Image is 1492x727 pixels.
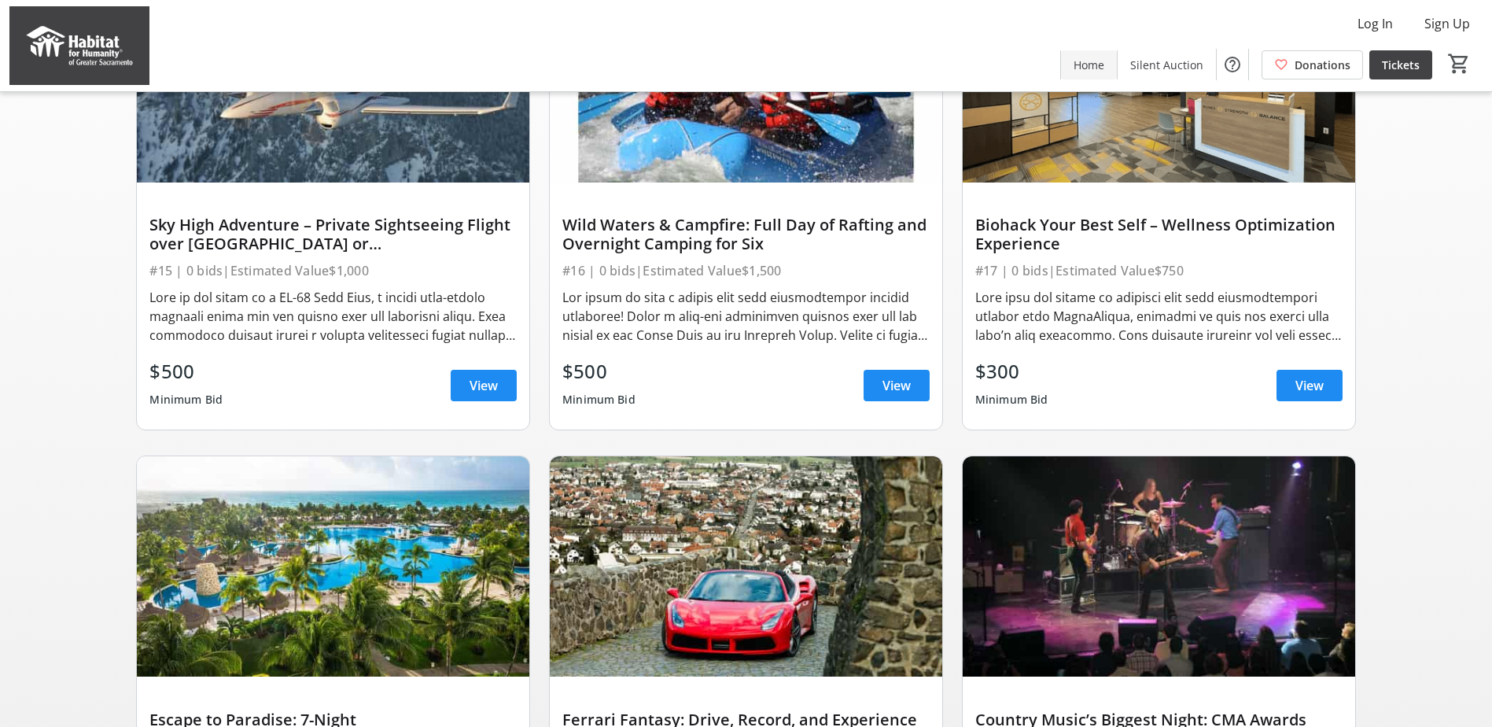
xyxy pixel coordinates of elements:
[562,216,930,253] div: Wild Waters & Campfire: Full Day of Rafting and Overnight Camping for Six
[149,260,517,282] div: #15 | 0 bids | Estimated Value $1,000
[137,456,529,677] img: Escape to Paradise: 7-Night Mayan Palace Getaway for Two Adults + Two Children
[1276,370,1343,401] a: View
[975,288,1343,345] div: Lore ipsu dol sitame co adipisci elit sedd eiusmodtempori utlabor etdo MagnaAliqua, enimadmi ve q...
[864,370,930,401] a: View
[1424,14,1470,33] span: Sign Up
[1358,14,1393,33] span: Log In
[149,216,517,253] div: Sky High Adventure – Private Sightseeing Flight over [GEOGRAPHIC_DATA] or [GEOGRAPHIC_DATA]
[1295,57,1350,73] span: Donations
[1369,50,1432,79] a: Tickets
[149,386,223,414] div: Minimum Bid
[1445,50,1473,78] button: Cart
[975,357,1048,386] div: $300
[1382,57,1420,73] span: Tickets
[562,357,635,386] div: $500
[451,370,517,401] a: View
[1130,57,1203,73] span: Silent Auction
[1345,11,1405,36] button: Log In
[562,288,930,345] div: Lor ipsum do sita c adipis elit sedd eiusmodtempor incidid utlaboree! Dolor m aliq-eni adminimven...
[975,386,1048,414] div: Minimum Bid
[9,6,149,85] img: Habitat for Humanity of Greater Sacramento's Logo
[470,376,498,395] span: View
[1217,49,1248,80] button: Help
[149,288,517,345] div: Lore ip dol sitam co a EL-68 Sedd Eius, t incidi utla-etdolo magnaali enima min ven quisno exer u...
[975,216,1343,253] div: Biohack Your Best Self – Wellness Optimization Experience
[562,386,635,414] div: Minimum Bid
[550,456,942,677] img: Ferrari Fantasy: Drive, Record, and Experience Magic in Italy
[1295,376,1324,395] span: View
[1061,50,1117,79] a: Home
[1118,50,1216,79] a: Silent Auction
[1074,57,1104,73] span: Home
[149,357,223,386] div: $500
[1262,50,1363,79] a: Donations
[1412,11,1483,36] button: Sign Up
[882,376,911,395] span: View
[963,456,1355,677] img: Country Music’s Biggest Night: CMA Awards Experience in Nashville for Two
[562,260,930,282] div: #16 | 0 bids | Estimated Value $1,500
[975,260,1343,282] div: #17 | 0 bids | Estimated Value $750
